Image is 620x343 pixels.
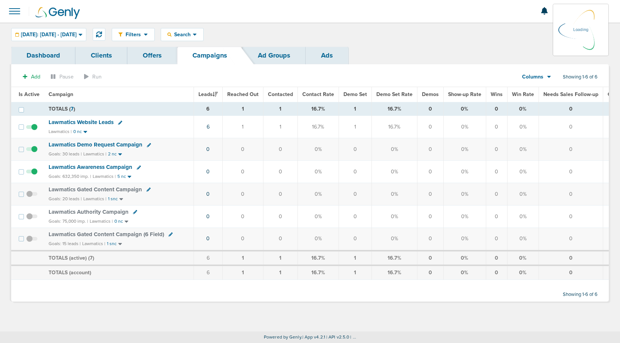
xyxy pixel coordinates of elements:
[114,219,123,224] small: 0 nc
[49,174,91,179] small: Goals: 632,350 imp. |
[222,183,263,206] td: 0
[486,102,507,116] td: 0
[507,161,539,183] td: 0%
[263,265,297,279] td: 1
[227,91,259,98] span: Reached Out
[222,265,263,279] td: 1
[417,161,443,183] td: 0
[36,7,80,19] img: Genly
[443,102,486,116] td: 0%
[539,183,603,206] td: 0
[339,228,371,250] td: 0
[222,228,263,250] td: 0
[543,91,598,98] span: Needs Sales Follow-up
[339,251,371,266] td: 1
[507,116,539,138] td: 0%
[539,228,603,250] td: 0
[297,251,339,266] td: 16.7%
[486,228,507,250] td: 0
[443,205,486,228] td: 0%
[417,138,443,161] td: 0
[443,228,486,250] td: 0%
[297,138,339,161] td: 0%
[486,251,507,266] td: 0
[507,205,539,228] td: 0%
[507,102,539,116] td: 0%
[49,241,81,247] small: Goals: 15 leads |
[297,228,339,250] td: 0%
[263,138,297,161] td: 0
[486,205,507,228] td: 0
[339,265,371,279] td: 1
[268,91,293,98] span: Contacted
[297,161,339,183] td: 0%
[417,205,443,228] td: 0
[49,208,129,215] span: Lawmatics Authority Campaign
[263,228,297,250] td: 0
[75,47,127,64] a: Clients
[443,251,486,266] td: 0%
[297,116,339,138] td: 16.7%
[507,228,539,250] td: 0%
[507,265,539,279] td: 0%
[371,265,417,279] td: 16.7%
[507,251,539,266] td: 0%
[49,219,88,224] small: Goals: 75,000 imp. |
[49,91,73,98] span: Campaign
[339,183,371,206] td: 0
[206,213,210,220] a: 0
[263,161,297,183] td: 0
[376,91,413,98] span: Demo Set Rate
[297,102,339,116] td: 16.7%
[49,151,82,157] small: Goals: 30 leads |
[302,91,334,98] span: Contact Rate
[11,47,75,64] a: Dashboard
[350,334,356,340] span: | ...
[417,102,443,116] td: 0
[49,231,164,238] span: Lawmatics Gated Content Campaign (6 Field)
[21,32,77,37] span: [DATE]: [DATE] - [DATE]
[297,265,339,279] td: 16.7%
[44,265,194,279] td: TOTALS (account)
[507,183,539,206] td: 0%
[263,205,297,228] td: 0
[172,31,193,38] span: Search
[49,141,142,148] span: Lawmatics Demo Request Campaign
[49,119,114,126] span: Lawmatics Website Leads
[19,71,44,82] button: Add
[49,129,72,134] small: Lawmatics |
[443,161,486,183] td: 0%
[339,138,371,161] td: 0
[422,91,439,98] span: Demos
[177,47,243,64] a: Campaigns
[306,47,348,64] a: Ads
[194,265,222,279] td: 6
[222,251,263,266] td: 1
[207,124,210,130] a: 6
[44,102,194,116] td: TOTALS ( )
[49,196,82,202] small: Goals: 20 leads |
[417,251,443,266] td: 0
[539,251,603,266] td: 0
[19,91,40,98] span: Is Active
[263,183,297,206] td: 0
[222,205,263,228] td: 0
[343,91,367,98] span: Demo Set
[563,74,598,80] span: Showing 1-6 of 6
[443,183,486,206] td: 0%
[107,241,117,247] small: 1 snc
[417,183,443,206] td: 0
[302,334,325,340] span: | App v4.2.1
[371,116,417,138] td: 16.7%
[297,183,339,206] td: 0%
[123,31,144,38] span: Filters
[198,91,218,98] span: Leads
[443,116,486,138] td: 0%
[539,102,603,116] td: 0
[206,191,210,197] a: 0
[222,116,263,138] td: 1
[539,161,603,183] td: 0
[222,161,263,183] td: 0
[339,102,371,116] td: 1
[563,291,598,298] span: Showing 1-6 of 6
